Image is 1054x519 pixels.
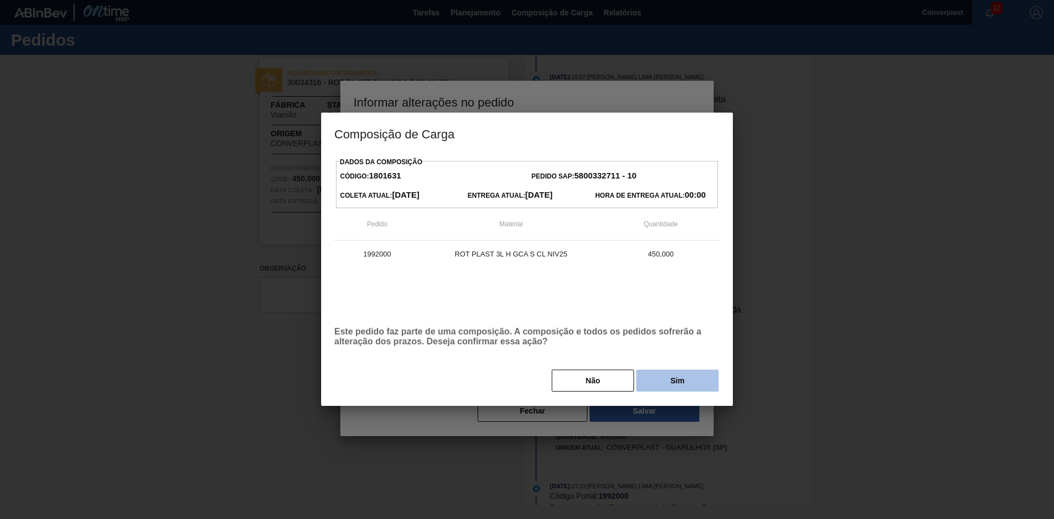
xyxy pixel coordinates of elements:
strong: [DATE] [525,190,553,199]
span: Pedido SAP: [531,172,636,180]
strong: 00:00 [685,190,705,199]
strong: 1801631 [369,171,401,180]
span: Coleta Atual: [340,192,419,199]
span: Quantidade [644,220,678,228]
button: Sim [636,370,719,392]
span: Pedido [367,220,387,228]
strong: 5800332711 - 10 [574,171,636,180]
td: ROT PLAST 3L H GCA S CL NIV25 [420,241,602,268]
td: 1992000 [334,241,420,268]
button: Não [552,370,634,392]
label: Dados da Composição [340,158,422,166]
span: Código: [340,172,401,180]
p: Este pedido faz parte de uma composição. A composição e todos os pedidos sofrerão a alteração dos... [334,327,720,347]
td: 450,000 [602,241,720,268]
span: Hora de Entrega Atual: [595,192,705,199]
span: Entrega Atual: [468,192,553,199]
h3: Composição de Carga [321,113,733,154]
span: Material [500,220,523,228]
strong: [DATE] [392,190,419,199]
